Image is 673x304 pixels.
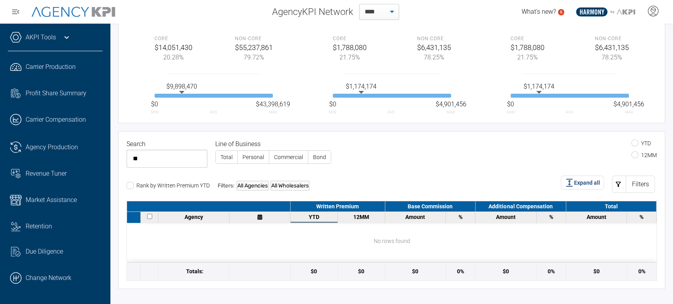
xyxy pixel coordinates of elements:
label: YTD [631,140,651,146]
span: Max value [256,100,290,109]
span: Profit Share Summary [26,89,86,98]
span: Average value [346,82,377,91]
label: Commercial [269,151,308,163]
label: Search [127,139,149,149]
div: 21.75% [511,53,544,62]
div: Non-core [417,35,451,42]
span: What's new? [522,8,556,15]
span: Avg [210,109,217,115]
button: Filters [612,176,655,193]
span: Expand all [574,179,600,187]
div: Additional Compensation [475,201,566,211]
div: YTD [293,214,336,220]
span: Min [329,109,336,115]
span: Average value [524,82,554,91]
div: Filters: [218,181,309,191]
div: $0 [358,267,364,276]
div: Amount [568,214,625,220]
a: 5 [558,9,564,15]
span: Totals: [186,267,203,276]
div: 0% [638,267,645,276]
text: 5 [560,10,562,14]
div: All Agencies [237,181,268,191]
div: Filters [626,176,655,193]
div: $0 [593,267,599,276]
span: Revenue Tuner [26,169,67,178]
div: $55,237,861 [235,42,273,53]
div: Core [511,35,544,42]
label: Personal [238,151,269,163]
div: Non-core [235,35,273,42]
div: Retention [26,222,103,231]
span: Max [625,109,633,115]
div: Non-core [595,35,629,42]
div: $6,431,135 [417,42,451,53]
div: 0% [548,267,555,276]
img: AgencyKPI [32,7,115,17]
a: AKPI Tools [26,33,56,42]
span: Carrier Production [26,62,76,72]
span: Average value [166,82,197,91]
span: Avg [388,109,395,115]
div: $0 [503,267,509,276]
div: $6,431,135 [595,42,629,53]
div: Amount [387,214,444,220]
span: Max [447,109,455,115]
span: AgencyKPI Network [272,5,353,19]
span: Min value [151,100,158,109]
label: 12MM [631,152,657,158]
div: Amount [477,214,534,220]
div: % [539,214,564,220]
div: 0% [457,267,464,276]
span: Market Assistance [26,195,77,205]
div: Written Premium [291,201,385,211]
div: $0 [412,267,418,276]
div: $14,051,430 [155,42,192,53]
div: 79.72% [235,53,273,62]
div: Base Commission [385,201,476,211]
span: Max value [613,100,644,109]
div: 20.28% [155,53,192,62]
div: Agency [160,214,227,220]
span: Min [507,109,514,115]
div: Core [155,35,192,42]
div: Core [333,35,367,42]
div: $0 [311,267,317,276]
span: Max value [436,100,466,109]
div: 78.25% [417,53,451,62]
span: Min [151,109,158,115]
div: 78.25% [595,53,629,62]
legend: Line of Business [215,139,331,149]
div: Total [566,201,657,211]
span: Due Diligence [26,247,63,256]
span: 12 months data from the last reported month [353,214,369,220]
div: 21.75% [333,53,367,62]
div: All Wholesalers [270,181,309,191]
span: Carrier Compensation [26,115,86,124]
span: Min value [329,100,336,109]
div: % [448,214,473,220]
div: $1,788,080 [333,42,367,53]
label: Bond [308,151,331,163]
label: Rank by Written Premium YTD [127,182,210,189]
div: % [629,214,654,220]
button: Expand all [561,176,604,190]
div: $1,788,080 [511,42,544,53]
label: Total [216,151,237,163]
span: Avg [565,109,573,115]
span: Min value [507,100,514,109]
span: Max [269,109,277,115]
